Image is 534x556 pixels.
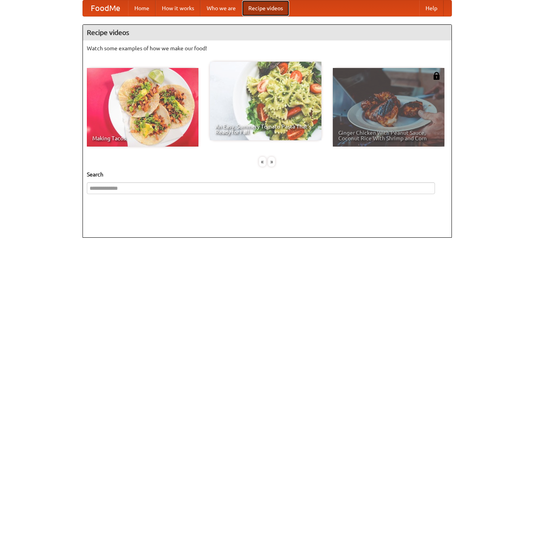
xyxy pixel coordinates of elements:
h4: Recipe videos [83,25,451,40]
a: Recipe videos [242,0,289,16]
img: 483408.png [433,72,440,80]
a: How it works [156,0,200,16]
a: Help [419,0,444,16]
a: An Easy, Summery Tomato Pasta That's Ready for Fall [210,62,321,140]
span: Making Tacos [92,136,193,141]
div: » [268,157,275,167]
p: Watch some examples of how we make our food! [87,44,448,52]
a: Home [128,0,156,16]
a: Making Tacos [87,68,198,147]
a: FoodMe [83,0,128,16]
span: An Easy, Summery Tomato Pasta That's Ready for Fall [215,124,316,135]
h5: Search [87,171,448,178]
div: « [259,157,266,167]
a: Who we are [200,0,242,16]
